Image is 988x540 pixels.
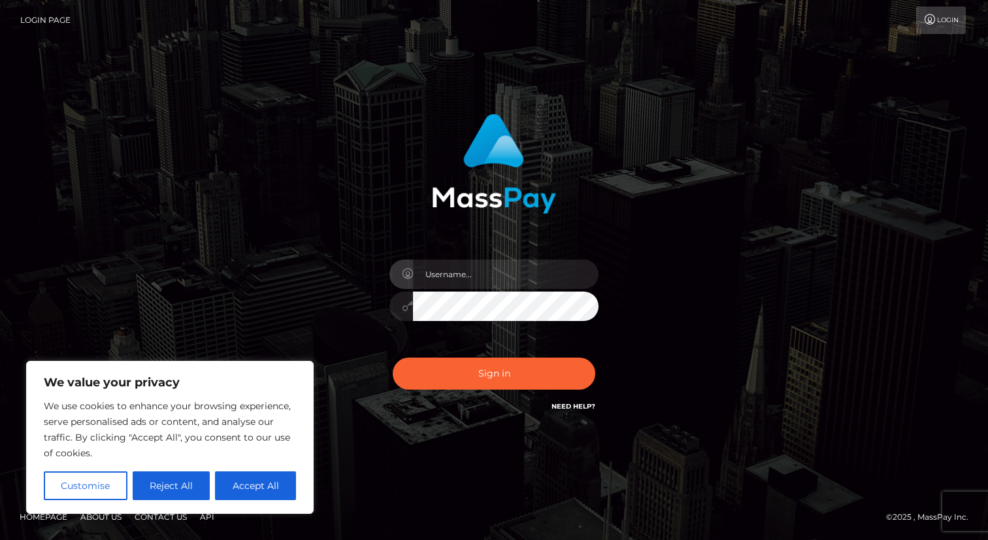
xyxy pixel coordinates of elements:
a: API [195,507,220,527]
p: We value your privacy [44,375,296,390]
input: Username... [413,260,599,289]
button: Sign in [393,358,595,390]
img: MassPay Login [432,114,556,214]
a: Homepage [14,507,73,527]
a: Contact Us [129,507,192,527]
p: We use cookies to enhance your browsing experience, serve personalised ads or content, and analys... [44,398,296,461]
a: Login [916,7,966,34]
a: Login Page [20,7,71,34]
a: About Us [75,507,127,527]
button: Customise [44,471,127,500]
button: Reject All [133,471,210,500]
a: Need Help? [552,402,595,411]
button: Accept All [215,471,296,500]
div: We value your privacy [26,361,314,514]
div: © 2025 , MassPay Inc. [886,510,978,524]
